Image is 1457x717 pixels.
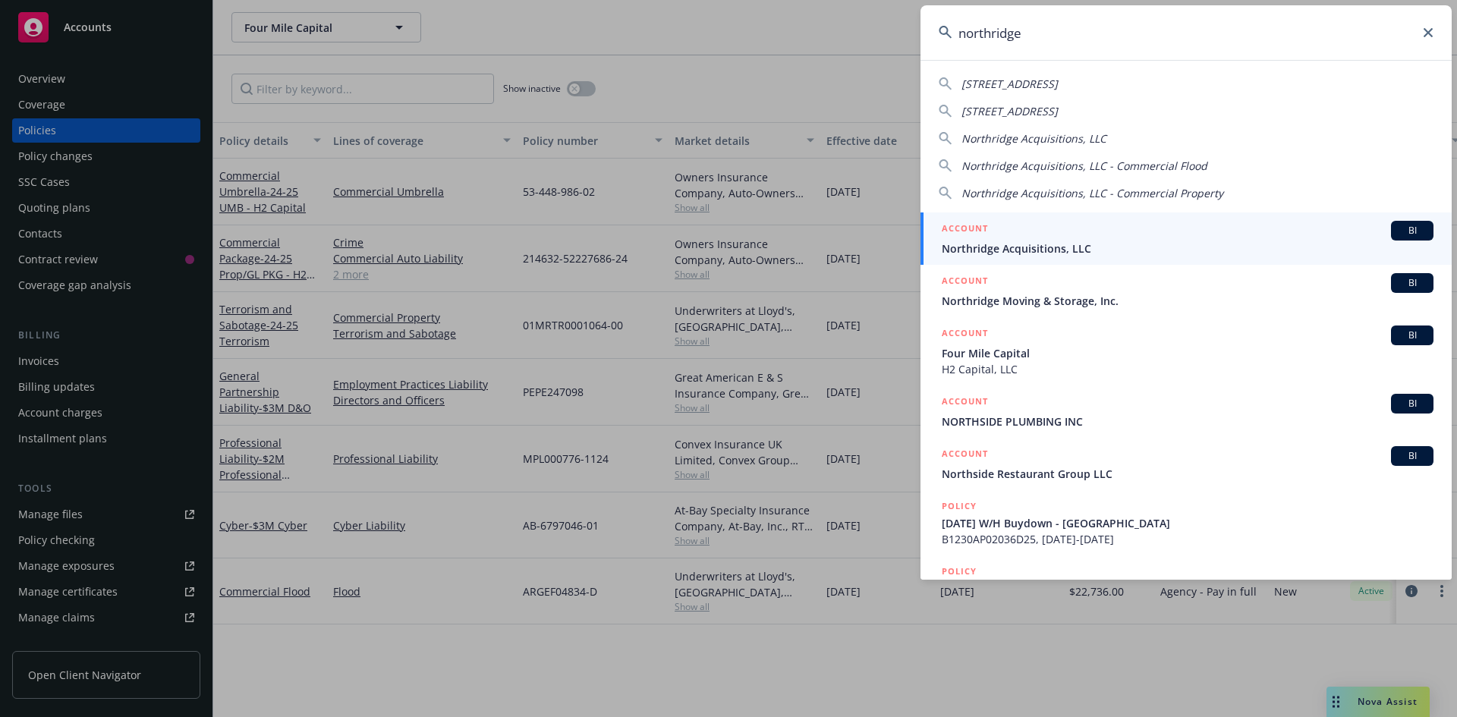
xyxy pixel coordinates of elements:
a: ACCOUNTBINorthridge Moving & Storage, Inc. [920,265,1452,317]
h5: POLICY [942,498,977,514]
span: BI [1397,449,1427,463]
a: ACCOUNTBIFour Mile CapitalH2 Capital, LLC [920,317,1452,385]
span: [DATE] W/H Buydown - [GEOGRAPHIC_DATA] [942,515,1433,531]
a: ACCOUNTBINORTHSIDE PLUMBING INC [920,385,1452,438]
span: Northside Restaurant Group LLC [942,466,1433,482]
span: H2 Capital, LLC [942,361,1433,377]
a: ACCOUNTBINorthside Restaurant Group LLC [920,438,1452,490]
h5: POLICY [942,564,977,579]
span: BI [1397,397,1427,410]
h5: ACCOUNT [942,394,988,412]
span: [STREET_ADDRESS] [961,104,1058,118]
span: Northridge Acquisitions, LLC [961,131,1106,146]
span: [STREET_ADDRESS] [961,77,1058,91]
span: Four Mile Capital [942,345,1433,361]
h5: ACCOUNT [942,446,988,464]
h5: ACCOUNT [942,221,988,239]
span: Northridge Acquisitions, LLC - Commercial Flood [961,159,1207,173]
span: BI [1397,224,1427,237]
input: Search... [920,5,1452,60]
span: B1230AP02036D25, [DATE]-[DATE] [942,531,1433,547]
span: Northridge Acquisitions, LLC [942,241,1433,256]
span: BI [1397,276,1427,290]
span: NORTHSIDE PLUMBING INC [942,414,1433,429]
h5: ACCOUNT [942,273,988,291]
span: Northridge Moving & Storage, Inc. [942,293,1433,309]
h5: ACCOUNT [942,325,988,344]
a: POLICY[DATE] W/H Buydown - [GEOGRAPHIC_DATA]B1230AP02036D25, [DATE]-[DATE] [920,490,1452,555]
span: Northridge Acquisitions, LLC - Commercial Property [961,186,1223,200]
a: ACCOUNTBINorthridge Acquisitions, LLC [920,212,1452,265]
a: POLICY [920,555,1452,621]
span: BI [1397,329,1427,342]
